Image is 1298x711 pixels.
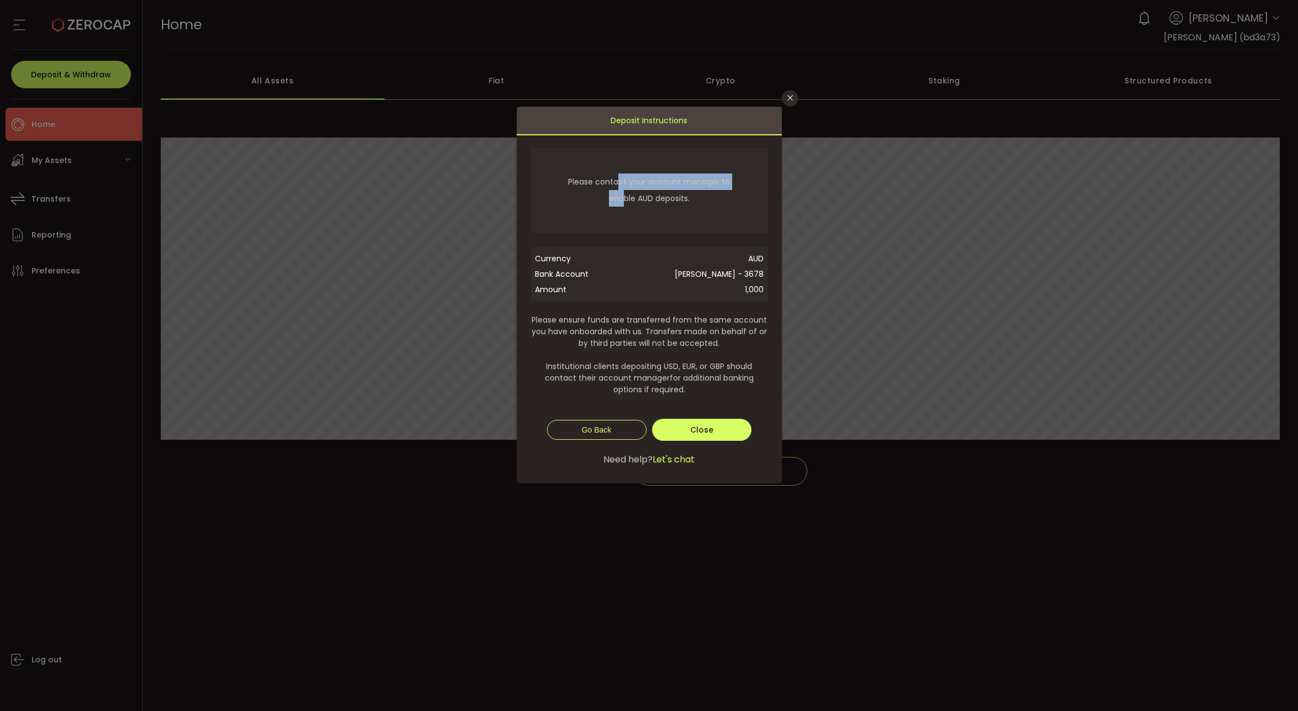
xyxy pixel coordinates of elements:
span: Amount [535,282,596,297]
span: Need help? [603,453,653,466]
span: Go Back [582,425,612,434]
iframe: Chat Widget [1243,658,1298,711]
span: Let's chat [653,453,695,466]
span: Please ensure funds are transferred from the same account you have onboarded with us. Transfers m... [530,314,769,396]
button: Go Back [547,420,647,440]
span: Close [690,424,713,435]
span: AUD [596,251,764,266]
div: dialog [517,107,782,483]
button: Close [652,419,752,441]
span: Currency [535,251,596,266]
span: Bank Account [535,266,596,282]
span: [PERSON_NAME] - 3678 [596,266,764,282]
span: 1,000 [596,282,764,297]
button: Close [782,90,798,107]
span: Please contact your account manager to enable AUD deposits. [557,173,742,207]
